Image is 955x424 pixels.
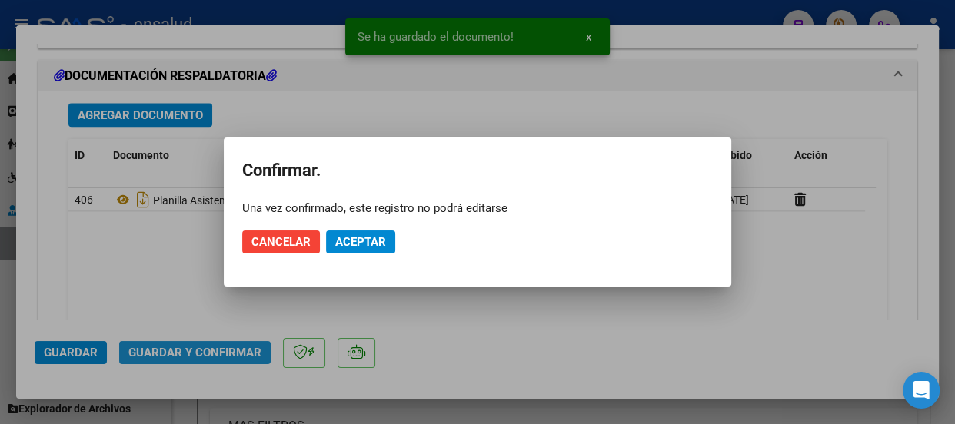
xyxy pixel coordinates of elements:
button: Cancelar [242,230,320,253]
span: Aceptar [335,235,386,249]
div: Una vez confirmado, este registro no podrá editarse [242,200,713,216]
button: Aceptar [326,230,395,253]
span: Cancelar [251,235,311,249]
div: Open Intercom Messenger [903,372,940,409]
h2: Confirmar. [242,156,713,185]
